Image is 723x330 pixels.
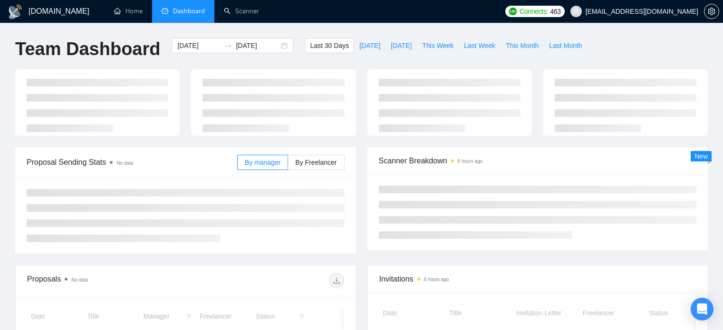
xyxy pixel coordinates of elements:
a: searchScanner [224,7,259,15]
div: Open Intercom Messenger [691,298,713,321]
input: Start date [177,40,221,51]
span: Invitations [379,273,696,285]
button: This Week [417,38,459,53]
button: Last 30 Days [305,38,354,53]
span: Connects: [520,6,548,17]
span: This Month [506,40,539,51]
button: This Month [501,38,544,53]
a: setting [704,8,719,15]
span: to [224,42,232,49]
img: logo [8,4,23,19]
span: Last 30 Days [310,40,349,51]
span: No data [116,160,133,166]
span: 463 [550,6,560,17]
time: 6 hours ago [424,277,449,282]
span: This Week [422,40,453,51]
span: By Freelancer [295,159,337,166]
time: 6 hours ago [458,159,483,164]
span: Scanner Breakdown [379,155,697,167]
span: [DATE] [359,40,380,51]
button: [DATE] [354,38,386,53]
button: Last Month [544,38,587,53]
span: dashboard [162,8,168,14]
button: Last Week [459,38,501,53]
button: [DATE] [386,38,417,53]
a: homeHome [114,7,143,15]
span: user [573,8,579,15]
span: swap-right [224,42,232,49]
span: By manager [245,159,280,166]
h1: Team Dashboard [15,38,160,60]
span: Proposal Sending Stats [27,156,237,168]
span: New [694,152,708,160]
span: Last Week [464,40,495,51]
span: Dashboard [173,7,205,15]
div: Proposals [27,273,185,288]
span: [DATE] [391,40,412,51]
img: upwork-logo.png [509,8,517,15]
span: No data [71,277,88,283]
button: setting [704,4,719,19]
input: End date [236,40,279,51]
span: Last Month [549,40,582,51]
